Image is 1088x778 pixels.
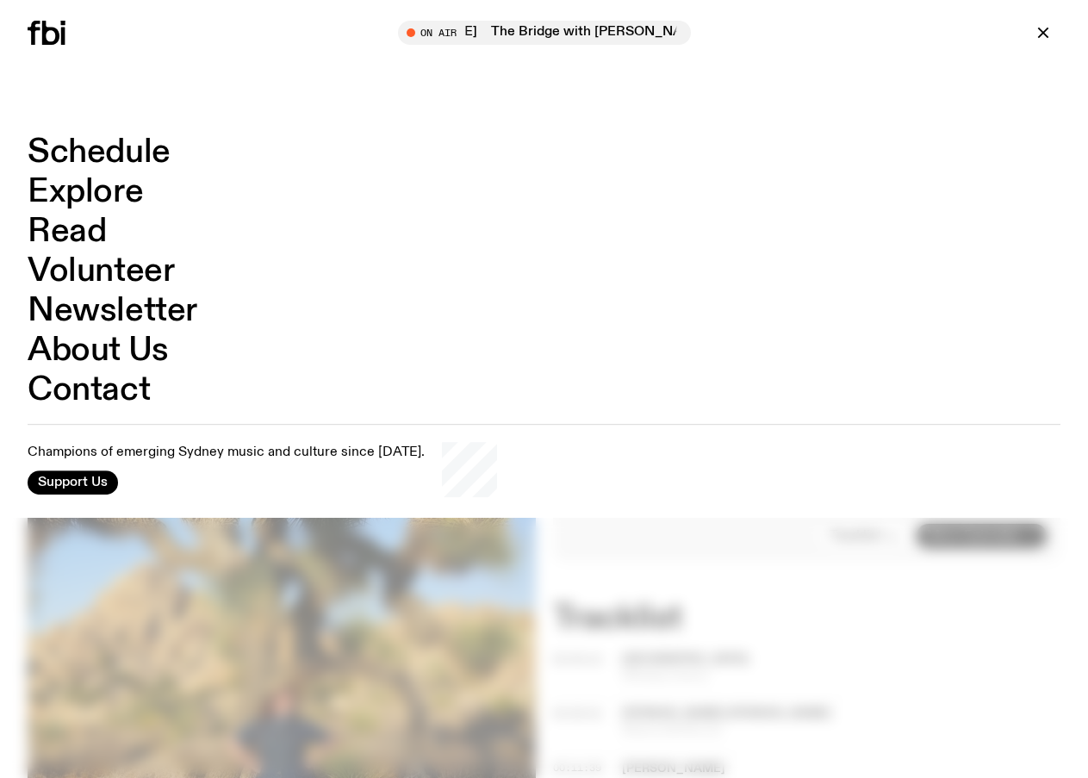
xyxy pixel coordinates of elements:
[28,215,106,248] a: Read
[28,334,169,367] a: About Us
[398,21,691,45] button: On AirThe Bridge with [PERSON_NAME]The Bridge with [PERSON_NAME]
[28,255,174,288] a: Volunteer
[38,475,108,490] span: Support Us
[28,136,171,169] a: Schedule
[28,470,118,495] button: Support Us
[28,374,150,407] a: Contact
[28,295,197,327] a: Newsletter
[28,445,425,462] p: Champions of emerging Sydney music and culture since [DATE].
[28,176,143,209] a: Explore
